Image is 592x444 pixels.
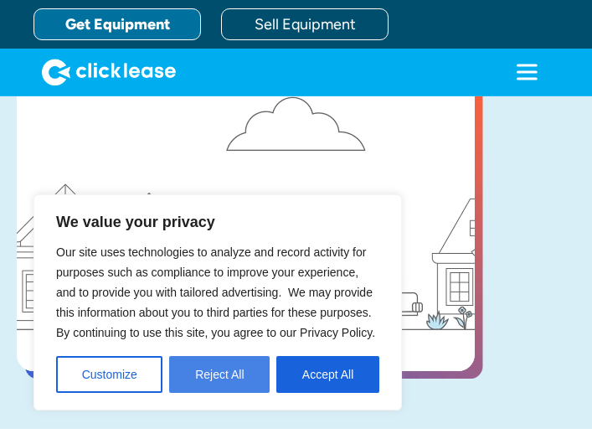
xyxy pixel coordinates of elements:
[33,194,402,410] div: We value your privacy
[33,8,201,40] a: Get Equipment
[33,59,176,85] a: home
[221,8,389,40] a: Sell Equipment
[42,59,176,85] img: Clicklease logo
[17,76,526,371] a: open lightbox
[169,356,270,393] button: Reject All
[495,49,559,96] div: menu
[56,212,379,232] p: We value your privacy
[56,356,162,393] button: Customize
[56,245,375,339] span: Our site uses technologies to analyze and record activity for purposes such as compliance to impr...
[276,356,379,393] button: Accept All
